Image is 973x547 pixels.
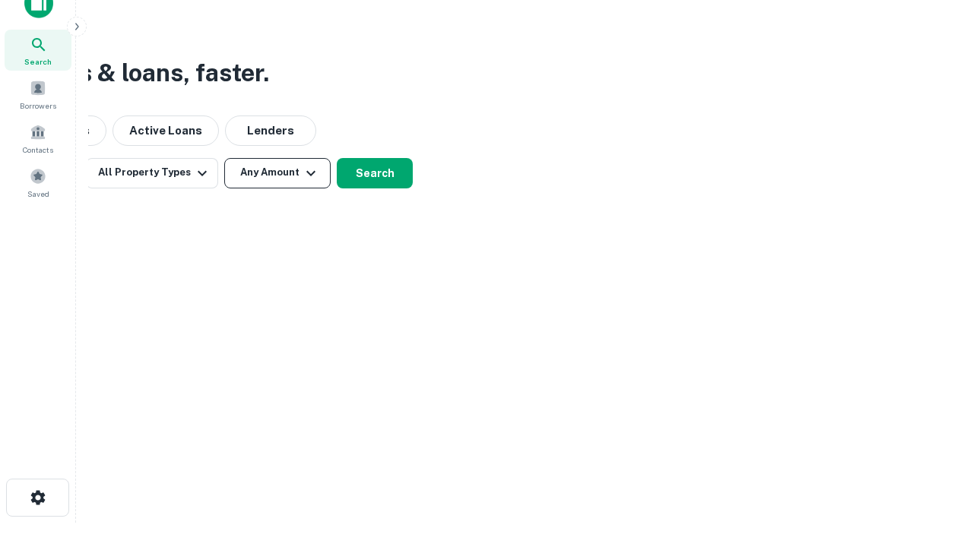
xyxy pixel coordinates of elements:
[5,30,71,71] a: Search
[24,55,52,68] span: Search
[20,100,56,112] span: Borrowers
[27,188,49,200] span: Saved
[897,425,973,498] iframe: Chat Widget
[224,158,331,188] button: Any Amount
[113,115,219,146] button: Active Loans
[86,158,218,188] button: All Property Types
[23,144,53,156] span: Contacts
[337,158,413,188] button: Search
[5,74,71,115] a: Borrowers
[5,162,71,203] a: Saved
[225,115,316,146] button: Lenders
[5,118,71,159] a: Contacts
